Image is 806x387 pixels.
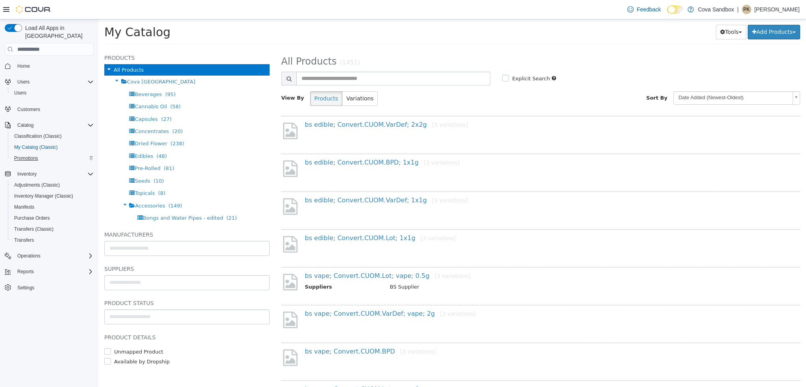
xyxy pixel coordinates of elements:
span: All Products [15,48,45,54]
span: Purchase Orders [14,215,50,221]
span: Catalog [17,122,33,128]
span: Inventory [17,171,37,177]
span: Concentrates [36,109,70,115]
span: (48) [58,134,68,140]
span: Home [17,63,30,69]
span: Customers [17,106,40,113]
button: Operations [14,251,44,261]
img: missing-image.png [183,291,201,310]
a: Feedback [624,2,664,17]
th: Suppliers [207,264,286,274]
button: Adjustments (Classic) [8,180,97,191]
a: bs edible; Convert.CUOM.BPD; 1x1g[3 variations] [207,139,361,147]
span: Cova [GEOGRAPHIC_DATA] [29,59,97,65]
span: Adjustments (Classic) [11,180,94,190]
span: Users [17,79,30,85]
a: bs vape; Convert.CUOM.Lot; vape; 1g[3 variations] [207,366,366,374]
a: Users [11,88,30,98]
a: Settings [14,283,37,293]
small: [3 variations] [330,367,366,373]
img: missing-image.png [183,253,201,272]
span: (21) [128,196,139,202]
button: Settings [2,282,97,293]
img: missing-image.png [183,178,201,197]
button: Reports [14,267,37,276]
span: Transfers (Classic) [14,226,54,232]
a: bs vape; Convert.CUOM.VarDef; vape; 2g[3 variations] [207,291,378,298]
button: My Catalog (Classic) [8,142,97,153]
a: bs vape; Convert.CUOM.Lot; vape; 0.5g[3 variations] [207,253,372,260]
span: Home [14,61,94,71]
span: My Catalog (Classic) [11,143,94,152]
button: Catalog [2,120,97,131]
button: Classification (Classic) [8,131,97,142]
button: Transfers [8,235,97,246]
button: Inventory Manager (Classic) [8,191,97,202]
a: bs edible; Convert.CUOM.Lot; 1x1g[3 variations] [207,215,358,222]
button: Home [2,60,97,72]
span: Inventory [14,169,94,179]
span: Purchase Orders [11,213,94,223]
input: Dark Mode [667,6,684,14]
span: Classification (Classic) [14,133,62,139]
span: Customers [14,104,94,114]
label: Available by Dropship [14,339,71,346]
label: Unmapped Product [14,329,65,337]
button: Users [8,87,97,98]
img: missing-image.png [183,215,201,235]
p: | [737,5,739,14]
span: Feedback [637,6,661,13]
span: Transfers (Classic) [11,224,94,234]
small: [3 variations] [302,329,338,335]
button: Users [2,76,97,87]
button: Purchase Orders [8,213,97,224]
span: Operations [17,253,41,259]
span: Transfers [14,237,34,243]
span: Users [14,77,94,87]
span: (149) [70,183,84,189]
span: Seeds [36,159,52,165]
a: Transfers (Classic) [11,224,57,234]
span: Reports [17,268,34,275]
span: Reports [14,267,94,276]
a: My Catalog (Classic) [11,143,61,152]
span: Capsules [36,97,59,103]
span: Topicals [36,171,56,177]
span: Date Added (Newest-Oldest) [575,72,691,85]
button: Add Products [649,6,702,20]
h5: Product Status [6,279,171,289]
span: Settings [14,283,94,293]
button: Inventory [2,169,97,180]
img: missing-image.png [183,140,201,159]
span: Users [14,90,26,96]
nav: Complex example [5,57,94,314]
small: [3 variations] [322,216,358,222]
span: Load All Apps in [GEOGRAPHIC_DATA] [22,24,94,40]
span: (27) [63,97,73,103]
button: Products [212,72,244,87]
span: Cannabis Oil [36,84,68,90]
a: bs edible; Convert.CUOM.VarDef; 2x2g[3 variations] [207,102,370,109]
span: Accessories [37,183,67,189]
button: Customers [2,103,97,115]
small: (1451) [241,40,262,47]
img: missing-image.png [183,329,201,348]
img: missing-image.png [183,367,201,386]
span: Bongs and Water Pipes - edited [44,196,125,202]
button: Promotions [8,153,97,164]
span: Classification (Classic) [11,131,94,141]
span: (95) [67,72,78,78]
a: Manifests [11,202,37,212]
button: Tools [617,6,648,20]
button: Inventory [14,169,40,179]
span: (20) [74,109,85,115]
button: Transfers (Classic) [8,224,97,235]
span: Users [11,88,94,98]
small: [3 variations] [342,291,378,298]
p: Cova Sandbox [698,5,734,14]
h5: Product Details [6,313,171,323]
a: Purchase Orders [11,213,53,223]
span: (58) [72,84,82,90]
small: [3 variations] [334,102,370,109]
